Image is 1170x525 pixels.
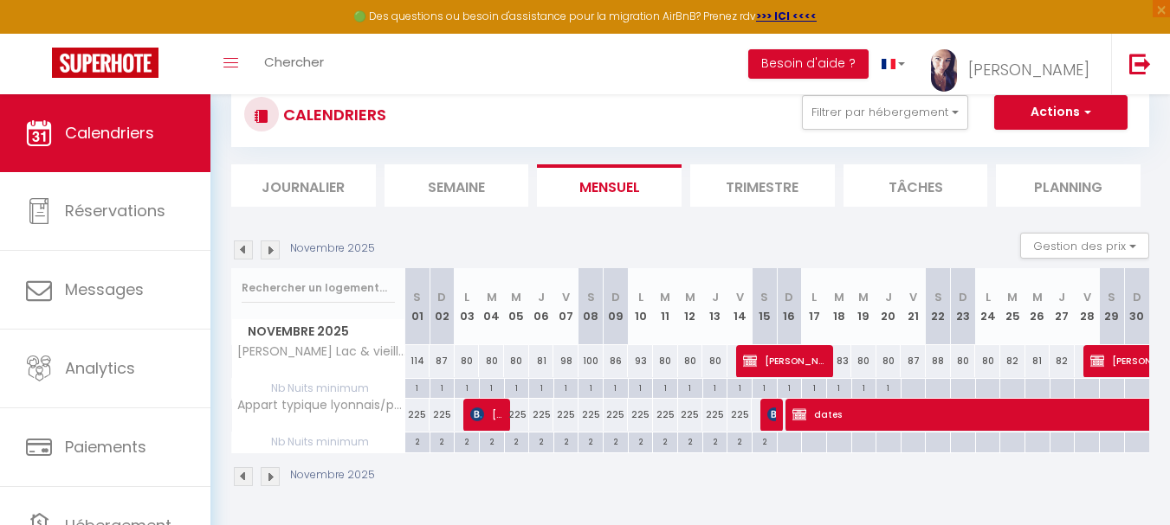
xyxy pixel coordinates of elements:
[628,345,653,377] div: 93
[727,399,753,431] div: 225
[727,379,752,395] div: 1
[653,432,677,449] div: 2
[242,272,395,304] input: Rechercher un logement...
[65,279,144,300] span: Messages
[1025,268,1050,345] th: 26
[65,357,135,379] span: Analytics
[685,289,695,305] abbr: M
[529,345,554,377] div: 81
[628,268,653,345] th: 10
[712,289,719,305] abbr: J
[727,268,753,345] th: 14
[834,289,844,305] abbr: M
[52,48,158,78] img: Super Booking
[876,268,902,345] th: 20
[455,432,479,449] div: 2
[235,345,408,358] span: [PERSON_NAME] Lac & vieille ville [MEDICAL_DATA] avec grande terrasse
[232,319,404,344] span: Novembre 2025
[553,268,579,345] th: 07
[678,379,702,395] div: 1
[827,379,851,395] div: 1
[579,268,604,345] th: 08
[852,379,876,395] div: 1
[702,399,727,431] div: 225
[931,49,957,92] img: ...
[753,432,777,449] div: 2
[678,399,703,431] div: 225
[430,399,455,431] div: 225
[901,345,926,377] div: 87
[529,268,554,345] th: 06
[876,379,901,395] div: 1
[1058,289,1065,305] abbr: J
[951,268,976,345] th: 23
[455,268,480,345] th: 03
[802,268,827,345] th: 17
[629,432,653,449] div: 2
[464,289,469,305] abbr: L
[437,289,446,305] abbr: D
[994,95,1128,130] button: Actions
[537,164,682,207] li: Mensuel
[579,399,604,431] div: 225
[1129,53,1151,74] img: logout
[1124,268,1149,345] th: 30
[1083,289,1091,305] abbr: V
[290,240,375,257] p: Novembre 2025
[702,268,727,345] th: 13
[968,59,1089,80] span: [PERSON_NAME]
[926,345,951,377] div: 88
[802,379,826,395] div: 1
[1032,289,1043,305] abbr: M
[975,268,1000,345] th: 24
[811,289,817,305] abbr: L
[918,34,1111,94] a: ... [PERSON_NAME]
[504,345,529,377] div: 80
[235,399,408,412] span: Appart typique lyonnais/parking
[479,268,504,345] th: 04
[756,9,817,23] strong: >>> ICI <<<<
[232,379,404,398] span: Nb Nuits minimum
[504,399,529,431] div: 225
[430,345,455,377] div: 87
[405,268,430,345] th: 01
[736,289,744,305] abbr: V
[678,268,703,345] th: 12
[413,289,421,305] abbr: S
[1108,289,1115,305] abbr: S
[851,345,876,377] div: 80
[587,289,595,305] abbr: S
[959,289,967,305] abbr: D
[487,289,497,305] abbr: M
[579,432,603,449] div: 2
[876,345,902,377] div: 80
[628,399,653,431] div: 225
[504,268,529,345] th: 05
[690,164,835,207] li: Trimestre
[1025,345,1050,377] div: 81
[996,164,1141,207] li: Planning
[844,164,988,207] li: Tâches
[986,289,991,305] abbr: L
[405,399,430,431] div: 225
[290,467,375,483] p: Novembre 2025
[748,49,869,79] button: Besoin d'aide ?
[1075,268,1100,345] th: 28
[529,432,553,449] div: 2
[760,289,768,305] abbr: S
[703,432,727,449] div: 2
[802,95,968,130] button: Filtrer par hébergement
[562,289,570,305] abbr: V
[767,398,776,431] span: [PERSON_NAME]
[901,268,926,345] th: 21
[653,268,678,345] th: 11
[1099,268,1124,345] th: 29
[604,432,628,449] div: 2
[480,432,504,449] div: 2
[455,345,480,377] div: 80
[926,268,951,345] th: 22
[611,289,620,305] abbr: D
[455,379,479,395] div: 1
[65,200,165,221] span: Réservations
[505,379,529,395] div: 1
